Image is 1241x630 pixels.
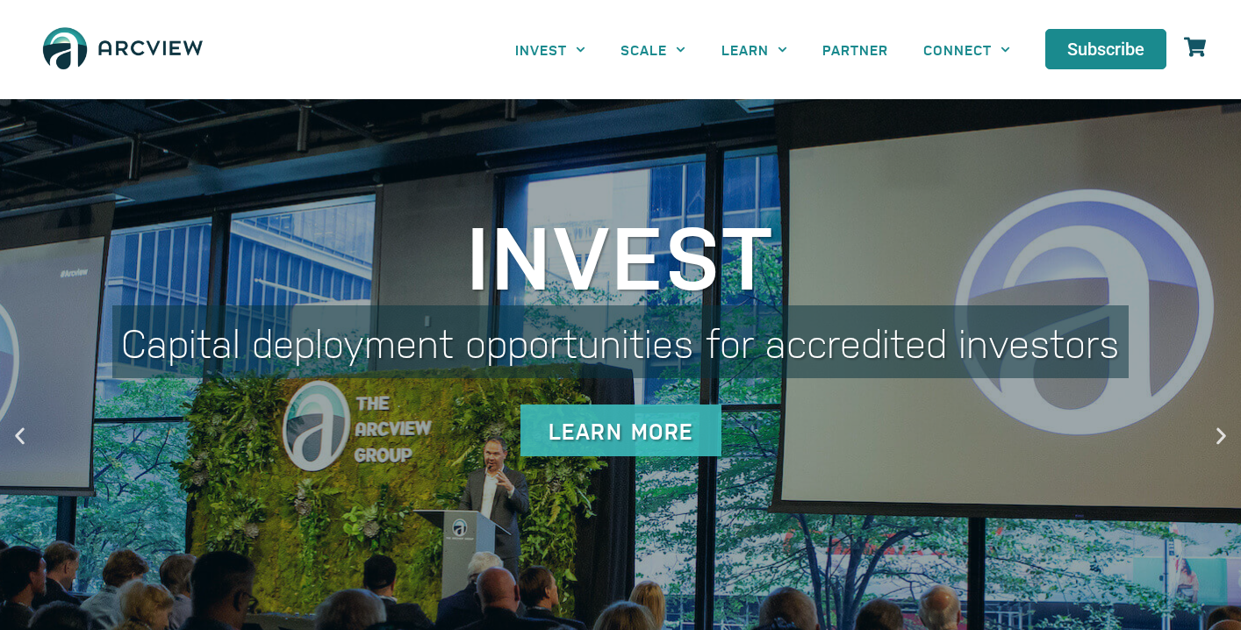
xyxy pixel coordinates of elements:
[112,209,1129,297] div: Invest
[35,18,211,82] img: The Arcview Group
[1045,29,1166,69] a: Subscribe
[704,30,805,69] a: LEARN
[1210,425,1232,447] div: Next slide
[112,305,1129,378] div: Capital deployment opportunities for accredited investors
[498,30,603,69] a: INVEST
[603,30,703,69] a: SCALE
[498,30,1028,69] nav: Menu
[520,404,721,456] div: Learn More
[906,30,1028,69] a: CONNECT
[1067,40,1144,58] span: Subscribe
[805,30,906,69] a: PARTNER
[9,425,31,447] div: Previous slide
